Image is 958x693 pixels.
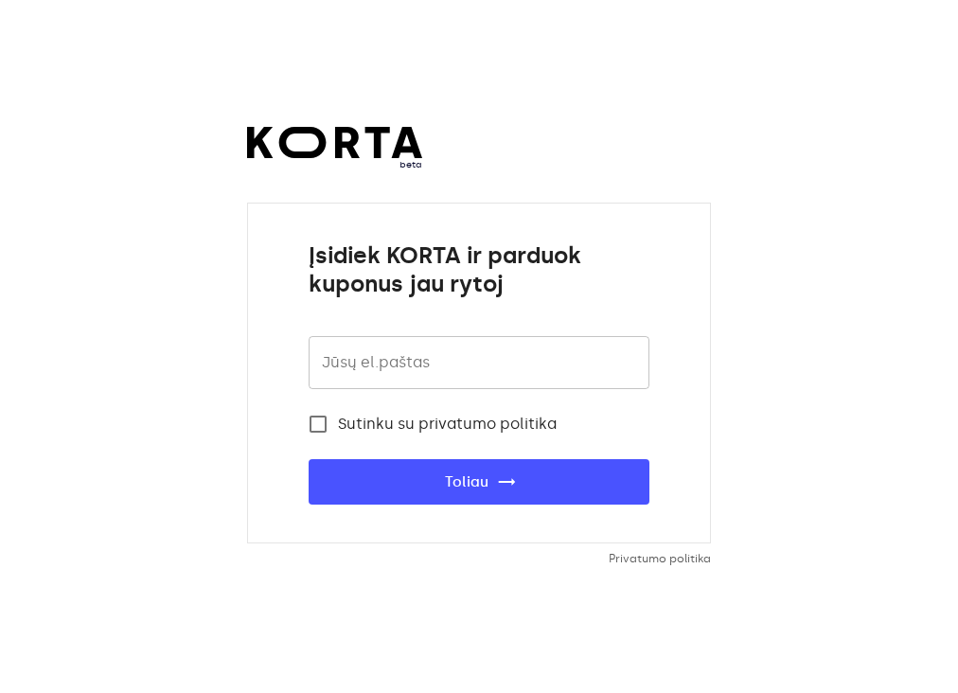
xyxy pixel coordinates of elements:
button: Toliau [309,459,649,505]
span: Sutinku su privatumo politika [338,413,557,435]
span: beta [247,158,422,171]
a: beta [247,127,422,171]
h1: Įsidiek KORTA ir parduok kuponus jau rytoj [309,241,649,298]
a: Privatumo politika [609,552,711,565]
span: Toliau [339,470,619,494]
span: trending_flat [496,471,517,492]
img: Korta [247,127,422,158]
